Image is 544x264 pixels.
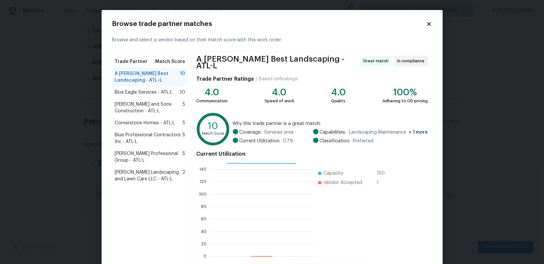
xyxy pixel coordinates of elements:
[115,120,175,126] span: Cornerstone Homes - ATL-L
[115,58,148,65] span: Trade Partner
[196,98,228,104] div: Communication
[115,101,183,114] span: [PERSON_NAME] and Sons Construction - ATL-L
[320,138,350,144] span: Classification:
[201,217,207,221] text: 60
[201,230,207,234] text: 40
[115,150,183,164] span: [PERSON_NAME] Professional Group - ATL-L
[200,180,207,184] text: 120
[254,76,259,82] div: |
[259,76,298,82] div: Based on 6 ratings
[196,89,228,96] div: 4.0
[182,169,185,182] span: 2
[115,132,183,145] span: Blue Professional Contractors Inc - ATL-L
[377,170,387,177] span: 150
[397,58,427,64] span: In compliance
[202,242,207,246] text: 20
[349,129,428,136] span: Landscaping Maintenance
[265,129,294,136] span: Services area
[265,98,294,104] div: Speed of work
[323,179,362,186] span: Vendor Accepted
[233,120,428,127] span: Why this trade partner is a great match:
[183,101,185,114] span: 5
[199,192,207,196] text: 100
[200,167,207,171] text: 140
[240,129,262,136] span: Coverage:
[180,89,185,96] span: 10
[196,56,357,69] span: A [PERSON_NAME] Best Landscaping - ATL-L
[183,150,185,164] span: 5
[353,138,374,144] span: Preferred
[183,120,185,126] span: 5
[323,170,343,177] span: Capacity
[202,132,225,135] text: Match Score
[112,21,426,27] h2: Browse trade partner matches
[115,70,180,84] span: A [PERSON_NAME] Best Landscaping - ATL-L
[115,89,173,96] span: Blue Eagle Services - ATL-L
[363,58,391,64] span: Great match
[180,70,185,84] span: 10
[382,89,428,96] div: 100%
[377,179,387,186] span: 1
[201,205,207,209] text: 80
[115,169,183,182] span: [PERSON_NAME] Landscaping and Lawn Care LLC - ATL-L
[382,98,428,104] div: Adhering to OD pricing
[208,122,219,131] text: 10
[204,255,207,259] text: 0
[320,129,346,136] span: Capabilities:
[265,89,294,96] div: 4.0
[240,138,280,144] span: Current Utilization:
[331,89,346,96] div: 4.0
[409,130,428,135] span: + 1 more
[196,76,254,82] h4: Trade Partner Ratings
[112,29,432,52] div: Browse and select a vendor based on their match score with this work order.
[331,98,346,104] div: Quality
[155,58,185,65] span: Match Score
[283,138,294,144] span: 0.7 %
[183,132,185,145] span: 5
[196,151,428,157] h4: Current Utilization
